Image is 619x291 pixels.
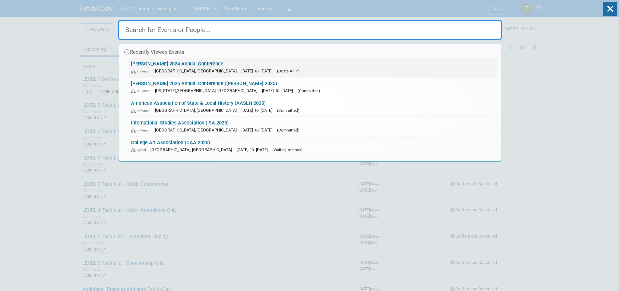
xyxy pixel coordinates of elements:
a: [PERSON_NAME] 2024 Annual Conference In-Person [GEOGRAPHIC_DATA], [GEOGRAPHIC_DATA] [DATE] to [DA... [128,58,497,77]
span: Hybrid [131,148,149,152]
span: (Committed) [277,108,299,113]
a: American Association of State & Local History (AASLH 2025) In-Person [GEOGRAPHIC_DATA], [GEOGRAPH... [128,97,497,116]
span: [DATE] to [DATE] [241,108,276,113]
span: In-Person [131,69,154,73]
span: (Waiting to book) [272,148,303,152]
span: [GEOGRAPHIC_DATA], [GEOGRAPHIC_DATA] [155,68,240,73]
span: In-Person [131,108,154,113]
span: [DATE] to [DATE] [237,147,271,152]
span: [DATE] to [DATE] [262,88,296,93]
span: [DATE] to [DATE] [241,68,276,73]
a: [PERSON_NAME] 2025 Annual Conference ([PERSON_NAME] 2025) In-Person [US_STATE][GEOGRAPHIC_DATA], ... [128,77,497,97]
span: In-Person [131,128,154,132]
span: [GEOGRAPHIC_DATA], [GEOGRAPHIC_DATA] [155,108,240,113]
span: (Committed) [298,88,320,93]
input: Search for Events or People... [118,20,502,40]
span: [GEOGRAPHIC_DATA], [GEOGRAPHIC_DATA] [150,147,235,152]
span: [GEOGRAPHIC_DATA], [GEOGRAPHIC_DATA] [155,127,240,132]
span: (Costs All In) [277,69,300,73]
span: [DATE] to [DATE] [241,127,276,132]
a: International Studies Association (ISA 2025) In-Person [GEOGRAPHIC_DATA], [GEOGRAPHIC_DATA] [DATE... [128,117,497,136]
span: (Committed) [277,128,299,132]
div: Recently Viewed Events: [123,43,497,58]
a: College Art Association (CAA 2026) Hybrid [GEOGRAPHIC_DATA], [GEOGRAPHIC_DATA] [DATE] to [DATE] (... [128,136,497,156]
span: [US_STATE][GEOGRAPHIC_DATA], [GEOGRAPHIC_DATA] [155,88,261,93]
span: In-Person [131,89,154,93]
